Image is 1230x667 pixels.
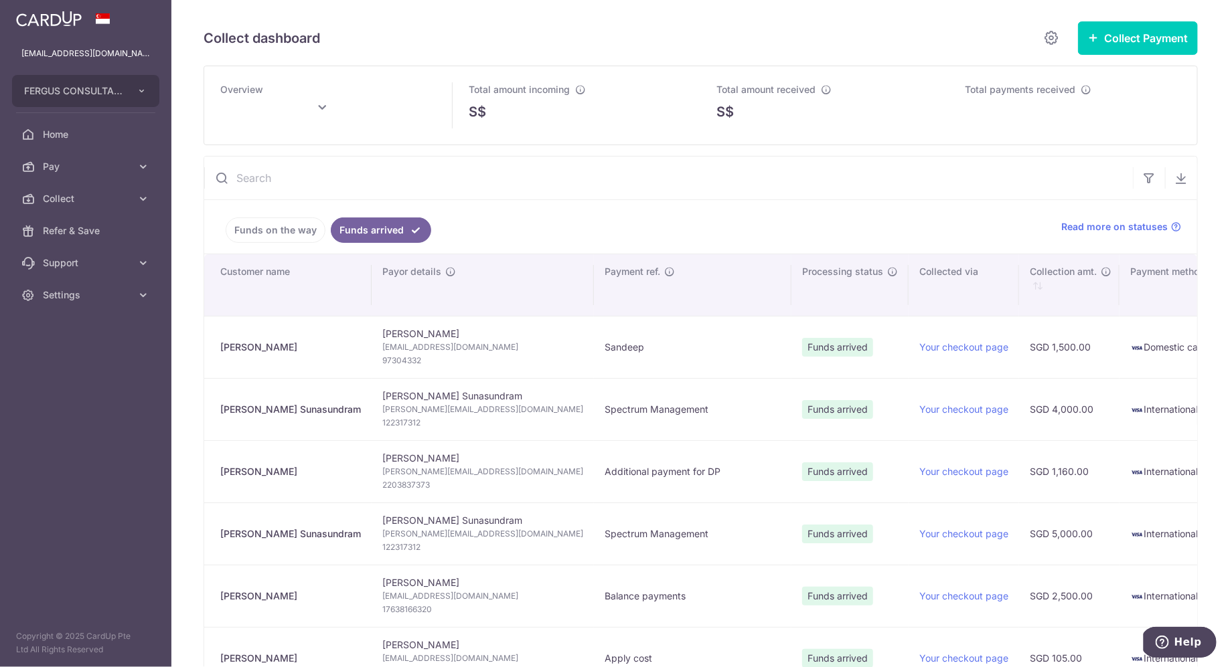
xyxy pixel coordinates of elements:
td: Spectrum Management [594,378,791,440]
span: Total amount incoming [469,84,570,95]
span: Payor details [382,265,441,278]
span: [EMAIL_ADDRESS][DOMAIN_NAME] [382,341,583,354]
div: [PERSON_NAME] Sunasundram [220,403,361,416]
img: visa-sm-192604c4577d2d35970c8ed26b86981c2741ebd56154ab54ad91a526f0f24972.png [1130,652,1144,666]
a: Your checkout page [919,403,1008,415]
td: SGD 1,500.00 [1019,316,1120,378]
span: Pay [43,160,131,173]
th: Payment ref. [594,254,791,316]
span: Funds arrived [802,525,873,543]
td: Additional payment for DP [594,440,791,502]
td: [PERSON_NAME] [372,316,594,378]
td: SGD 1,160.00 [1019,440,1120,502]
span: Help [31,9,58,21]
img: visa-sm-192604c4577d2d35970c8ed26b86981c2741ebd56154ab54ad91a526f0f24972.png [1130,341,1144,355]
span: 97304332 [382,354,583,367]
button: Collect Payment [1078,21,1198,55]
th: Payor details [372,254,594,316]
td: Sandeep [594,316,791,378]
span: Total payments received [965,84,1075,95]
span: FERGUS CONSULTANCY GROUP PRIVATE LIMITED [24,84,123,98]
span: Collection amt. [1030,265,1097,278]
span: [PERSON_NAME][EMAIL_ADDRESS][DOMAIN_NAME] [382,465,583,478]
a: Your checkout page [919,528,1008,539]
a: Your checkout page [919,341,1008,353]
span: Collect [43,192,131,205]
a: Your checkout page [919,590,1008,601]
div: [PERSON_NAME] Sunasundram [220,527,361,541]
span: Read more on statuses [1061,220,1168,233]
td: SGD 2,500.00 [1019,565,1120,627]
span: [EMAIL_ADDRESS][DOMAIN_NAME] [382,589,583,603]
img: CardUp [16,11,82,27]
td: [PERSON_NAME] Sunasundram [372,378,594,440]
span: Payment ref. [605,265,660,278]
span: [EMAIL_ADDRESS][DOMAIN_NAME] [382,652,583,665]
iframe: Opens a widget where you can find more information [1144,627,1217,660]
span: 122317312 [382,541,583,554]
div: [PERSON_NAME] [220,652,361,665]
button: FERGUS CONSULTANCY GROUP PRIVATE LIMITED [12,75,159,107]
span: [PERSON_NAME][EMAIL_ADDRESS][DOMAIN_NAME] [382,403,583,416]
a: Funds on the way [226,217,325,243]
td: [PERSON_NAME] Sunasundram [372,502,594,565]
span: Processing status [802,265,883,278]
a: Your checkout page [919,652,1008,664]
a: Your checkout page [919,466,1008,477]
img: visa-sm-192604c4577d2d35970c8ed26b86981c2741ebd56154ab54ad91a526f0f24972.png [1130,403,1144,417]
div: [PERSON_NAME] [220,589,361,603]
img: visa-sm-192604c4577d2d35970c8ed26b86981c2741ebd56154ab54ad91a526f0f24972.png [1130,590,1144,603]
span: [PERSON_NAME][EMAIL_ADDRESS][DOMAIN_NAME] [382,527,583,541]
span: 17638166320 [382,603,583,616]
input: Search [204,157,1133,199]
span: Funds arrived [802,587,873,605]
span: Settings [43,288,131,302]
td: SGD 4,000.00 [1019,378,1120,440]
span: S$ [469,102,486,122]
div: [PERSON_NAME] [220,465,361,478]
span: Support [43,256,131,270]
img: visa-sm-192604c4577d2d35970c8ed26b86981c2741ebd56154ab54ad91a526f0f24972.png [1130,466,1144,479]
span: 2203837373 [382,478,583,492]
td: [PERSON_NAME] [372,565,594,627]
td: SGD 5,000.00 [1019,502,1120,565]
p: [EMAIL_ADDRESS][DOMAIN_NAME] [21,47,150,60]
h5: Collect dashboard [204,27,320,49]
span: 122317312 [382,416,583,430]
a: Read more on statuses [1061,220,1181,233]
span: Total amount received [717,84,816,95]
td: [PERSON_NAME] [372,440,594,502]
td: Spectrum Management [594,502,791,565]
span: Funds arrived [802,400,873,419]
div: [PERSON_NAME] [220,341,361,354]
span: Funds arrived [802,338,873,357]
td: Balance payments [594,565,791,627]
th: Collection amt. : activate to sort column ascending [1019,254,1120,316]
span: Refer & Save [43,224,131,237]
span: S$ [717,102,735,122]
span: Funds arrived [802,462,873,481]
a: Funds arrived [331,217,431,243]
img: visa-sm-192604c4577d2d35970c8ed26b86981c2741ebd56154ab54ad91a526f0f24972.png [1130,528,1144,541]
th: Processing status [791,254,909,316]
th: Customer name [204,254,372,316]
span: Home [43,128,131,141]
span: Overview [220,84,263,95]
th: Collected via [909,254,1019,316]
